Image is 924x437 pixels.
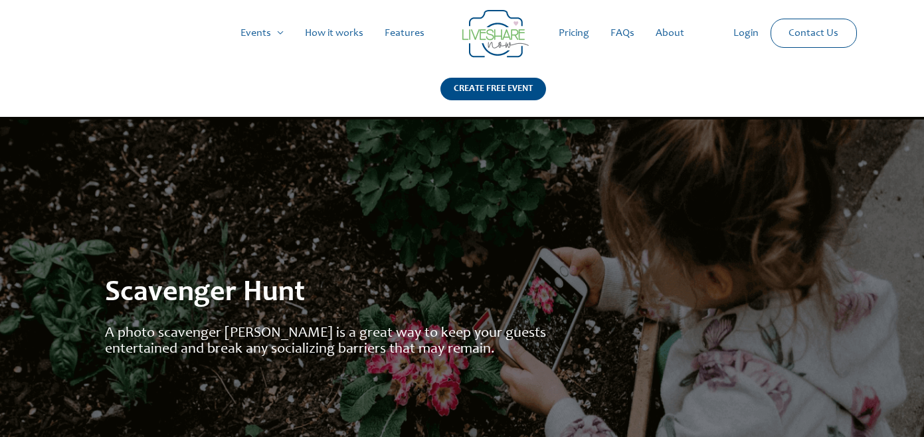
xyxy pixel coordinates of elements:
h2: Scavenger Hunt [105,276,819,312]
a: Contact Us [778,19,849,47]
a: How it works [294,12,374,54]
a: Events [230,12,294,54]
a: Features [374,12,435,54]
nav: Site Navigation [23,12,901,54]
a: FAQs [600,12,645,54]
a: CREATE FREE EVENT [440,78,546,117]
a: Login [723,12,769,54]
a: About [645,12,695,54]
img: LiveShare logo - Capture & Share Event Memories [462,10,529,58]
div: CREATE FREE EVENT [440,78,546,100]
a: Pricing [548,12,600,54]
div: A photo scavenger [PERSON_NAME] is a great way to keep your guests entertained and break any soci... [105,325,548,357]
